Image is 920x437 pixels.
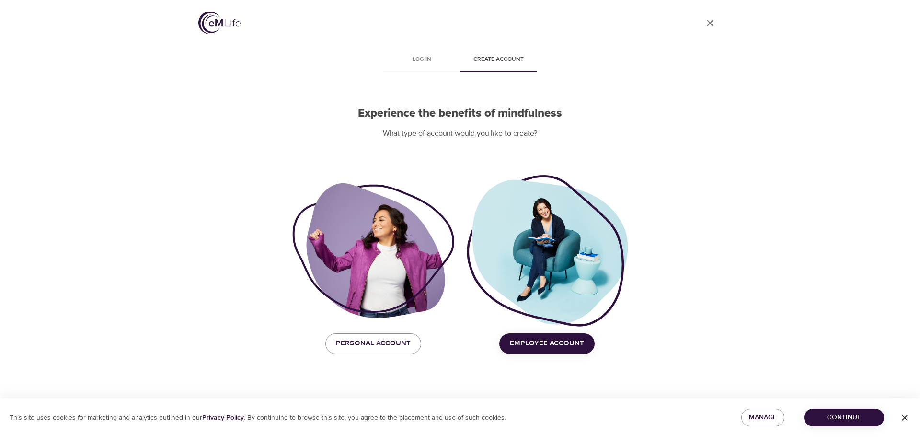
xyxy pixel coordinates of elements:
[749,412,777,424] span: Manage
[466,55,531,65] span: Create account
[292,128,628,139] p: What type of account would you like to create?
[292,106,628,120] h2: Experience the benefits of mindfulness
[804,409,884,426] button: Continue
[741,409,784,426] button: Manage
[202,413,244,422] a: Privacy Policy
[336,337,411,350] span: Personal Account
[198,12,241,34] img: logo
[812,412,876,424] span: Continue
[510,337,584,350] span: Employee Account
[389,55,454,65] span: Log in
[499,333,595,354] button: Employee Account
[325,333,421,354] button: Personal Account
[699,12,722,35] a: close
